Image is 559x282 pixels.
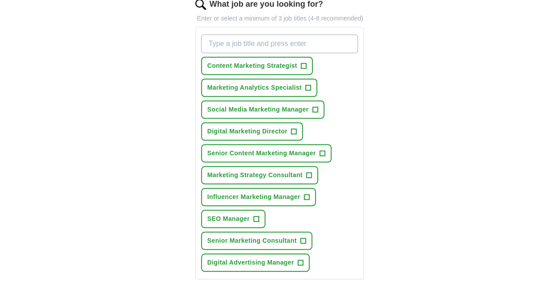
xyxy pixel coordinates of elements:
[201,122,303,141] button: Digital Marketing Director
[201,188,316,206] button: Influencer Marketing Manager
[207,105,309,114] span: Social Media Marketing Manager
[201,253,310,272] button: Digital Advertising Manager
[207,258,294,267] span: Digital Advertising Manager
[201,57,313,75] button: Content Marketing Strategist
[201,166,318,184] button: Marketing Strategy Consultant
[207,214,250,224] span: SEO Manager
[207,170,303,180] span: Marketing Strategy Consultant
[207,236,297,245] span: Senior Marketing Consultant
[201,79,318,97] button: Marketing Analytics Specialist
[207,127,287,136] span: Digital Marketing Director
[201,100,324,119] button: Social Media Marketing Manager
[201,232,312,250] button: Senior Marketing Consultant
[207,149,316,158] span: Senior Content Marketing Manager
[201,210,265,228] button: SEO Manager
[201,34,358,53] input: Type a job title and press enter
[195,14,364,23] p: Enter or select a minimum of 3 job titles (4-8 recommended)
[207,83,302,92] span: Marketing Analytics Specialist
[201,144,332,162] button: Senior Content Marketing Manager
[207,61,297,70] span: Content Marketing Strategist
[207,192,300,202] span: Influencer Marketing Manager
